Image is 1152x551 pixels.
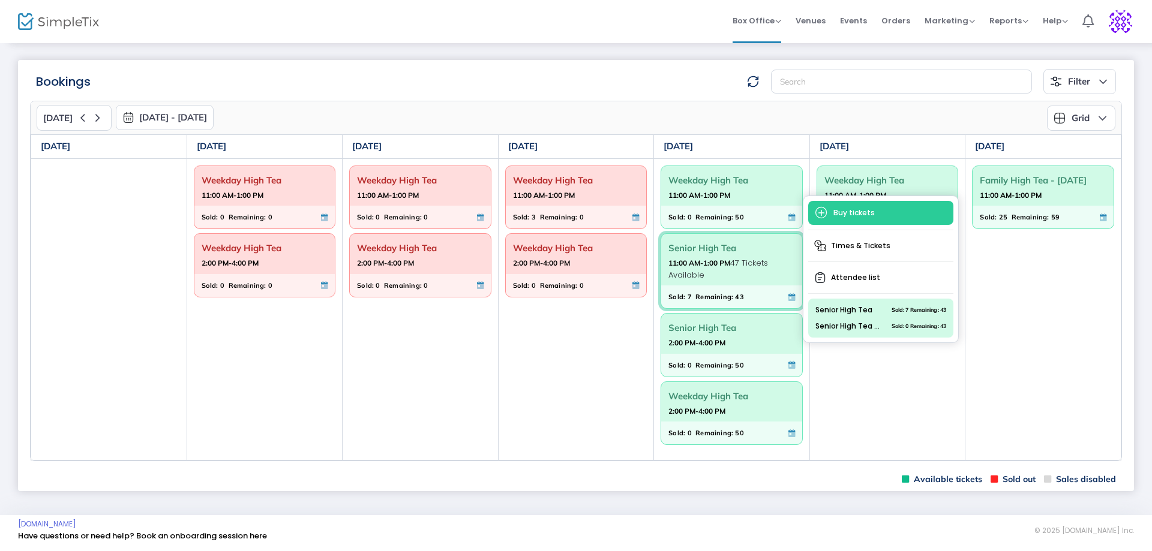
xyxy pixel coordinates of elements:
[229,279,266,292] span: Remaining:
[771,70,1032,94] input: Search
[220,279,224,292] span: 0
[513,210,530,224] span: Sold:
[688,426,692,439] span: 0
[122,112,134,124] img: monthly
[229,210,266,224] span: Remaining:
[18,519,76,529] a: [DOMAIN_NAME]
[735,426,743,439] span: 50
[840,5,867,36] span: Events
[384,279,422,292] span: Remaining:
[814,240,826,252] img: times-tickets
[668,210,685,224] span: Sold:
[357,239,484,257] span: Weekday High Tea
[668,290,685,303] span: Sold:
[688,290,692,303] span: 7
[202,239,328,257] span: Weekday High Tea
[1050,76,1062,88] img: filter
[18,530,267,541] a: Have questions or need help? Book an onboarding session here
[695,426,733,439] span: Remaining:
[1043,15,1068,26] span: Help
[532,210,536,224] span: 3
[688,359,692,372] span: 0
[668,318,795,337] span: Senior High Tea
[668,426,685,439] span: Sold:
[965,135,1121,159] th: [DATE]
[808,267,953,288] span: Attendee list
[688,210,692,224] span: 0
[202,255,259,270] strong: 2:00 PM-4:00 PM
[815,305,872,315] span: Senior High Tea
[668,359,685,372] span: Sold:
[735,210,743,224] span: 50
[498,135,654,159] th: [DATE]
[343,135,499,159] th: [DATE]
[187,135,343,159] th: [DATE]
[668,255,730,270] strong: 11:00 AM-1:00 PM
[513,279,530,292] span: Sold:
[1054,112,1066,124] img: grid
[824,171,951,189] span: Weekday High Tea
[357,171,484,189] span: Weekday High Tea
[31,135,187,159] th: [DATE]
[808,235,953,257] span: Times & Tickets
[424,210,428,224] span: 0
[999,210,1007,224] span: 25
[989,15,1028,26] span: Reports
[991,474,1036,485] span: Sold out
[668,171,795,189] span: Weekday High Tea
[202,188,263,203] strong: 11:00 AM-1:00 PM
[357,210,374,224] span: Sold:
[268,279,272,292] span: 0
[357,255,414,270] strong: 2:00 PM-4:00 PM
[513,255,570,270] strong: 2:00 PM-4:00 PM
[733,15,781,26] span: Box Office
[202,171,328,189] span: Weekday High Tea
[747,76,759,88] img: refresh-data
[814,272,826,284] img: clipboard
[376,210,380,224] span: 0
[668,335,725,350] strong: 2:00 PM-4:00 PM
[815,321,883,332] span: Senior High Tea with Glass of Prosecco
[424,279,428,292] span: 0
[668,404,725,418] strong: 2:00 PM-4:00 PM
[513,188,575,203] strong: 11:00 AM-1:00 PM
[695,210,733,224] span: Remaining:
[668,257,768,281] span: 47 Tickets Available
[36,73,91,91] m-panel-title: Bookings
[735,290,743,303] span: 43
[37,105,112,131] button: [DATE]
[1012,210,1049,224] span: Remaining:
[925,15,975,26] span: Marketing
[357,188,419,203] strong: 11:00 AM-1:00 PM
[580,279,584,292] span: 0
[532,279,536,292] span: 0
[357,279,374,292] span: Sold:
[695,359,733,372] span: Remaining:
[796,5,826,36] span: Venues
[980,171,1106,189] span: Family High Tea - [DATE]
[513,239,640,257] span: Weekday High Tea
[202,279,218,292] span: Sold:
[580,210,584,224] span: 0
[43,113,73,124] span: [DATE]
[540,210,578,224] span: Remaining:
[668,387,795,405] span: Weekday High Tea
[881,5,910,36] span: Orders
[980,188,1042,203] strong: 11:00 AM-1:00 PM
[540,279,578,292] span: Remaining:
[513,171,640,189] span: Weekday High Tea
[268,210,272,224] span: 0
[808,201,953,225] span: Buy tickets
[809,135,965,159] th: [DATE]
[668,239,795,257] span: Senior High Tea
[668,188,730,203] strong: 11:00 AM-1:00 PM
[1047,106,1115,131] button: Grid
[1034,526,1134,535] span: © 2025 [DOMAIN_NAME] Inc.
[1044,474,1116,485] span: Sales disabled
[220,210,224,224] span: 0
[116,105,214,130] button: [DATE] - [DATE]
[980,210,997,224] span: Sold:
[695,290,733,303] span: Remaining:
[892,321,946,332] span: Sold: 0 Remaining: 43
[892,305,946,315] span: Sold: 7 Remaining: 43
